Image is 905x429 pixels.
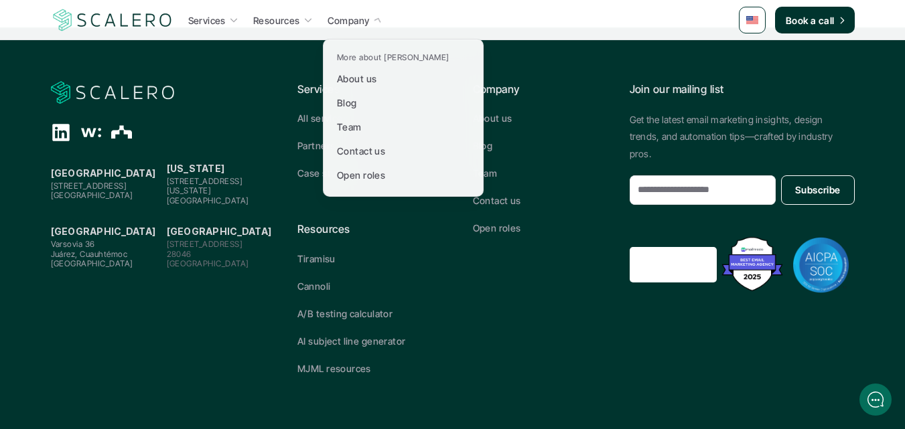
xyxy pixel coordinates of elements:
[20,65,248,86] h1: Hi! Welcome to [GEOGRAPHIC_DATA].
[775,7,855,33] a: Book a call
[21,177,247,204] button: New conversation
[51,167,156,179] strong: [GEOGRAPHIC_DATA]
[337,96,357,110] p: Blog
[51,226,156,237] strong: [GEOGRAPHIC_DATA]
[86,185,161,196] span: New conversation
[337,120,362,134] p: Team
[473,193,521,207] p: Contact us
[333,114,474,139] a: Team
[630,81,855,98] p: Join our mailing list
[297,139,335,153] p: Partners
[20,89,248,153] h2: Let us know if we can help with lifecycle marketing.
[297,81,433,98] p: Services
[473,139,608,153] a: Blog
[297,111,433,125] a: All services
[51,81,174,105] a: Scalero company logotype
[337,144,385,158] p: Contact us
[167,163,225,174] strong: [US_STATE]
[795,183,841,197] p: Subscribe
[188,13,226,27] p: Services
[51,8,174,32] a: Scalero company logotype
[112,343,169,351] span: We run on Gist
[297,361,371,375] p: MJML resources
[328,13,370,27] p: Company
[781,175,854,205] button: Subscribe
[333,66,474,90] a: About us
[473,166,498,180] p: Team
[51,7,174,33] img: Scalero company logotype
[337,168,385,182] p: Open roles
[297,166,355,180] p: Case studies
[167,176,243,186] span: [STREET_ADDRESS]
[473,221,608,235] a: Open roles
[253,13,300,27] p: Resources
[297,334,433,348] a: AI subject line generator
[786,13,835,27] p: Book a call
[297,361,433,375] a: MJML resources
[51,80,174,106] img: Scalero company logotype
[297,334,406,348] p: AI subject line generator
[51,190,133,200] span: [GEOGRAPHIC_DATA]
[51,239,95,249] span: Varsovia 36
[297,111,348,125] p: All services
[859,383,892,416] iframe: gist-messenger-bubble-iframe
[297,252,433,266] a: Tiramisu
[473,166,608,180] a: Team
[297,221,433,238] p: Resources
[473,221,521,235] p: Open roles
[473,111,608,125] a: About us
[333,90,474,114] a: Blog
[297,252,336,266] p: Tiramisu
[167,185,249,205] span: [US_STATE][GEOGRAPHIC_DATA]
[337,72,376,86] p: About us
[473,193,608,207] a: Contact us
[167,240,276,268] p: [STREET_ADDRESS] 28046 [GEOGRAPHIC_DATA]
[719,234,786,294] img: Best Email Marketing Agency 2025 - Recognized by Mailmodo
[297,166,433,180] a: Case studies
[297,307,433,321] a: A/B testing calculator
[333,163,474,187] a: Open roles
[297,307,393,321] p: A/B testing calculator
[473,111,512,125] p: About us
[167,226,272,237] strong: [GEOGRAPHIC_DATA]
[630,111,855,162] p: Get the latest email marketing insights, design trends, and automation tips—crafted by industry p...
[297,279,433,293] a: Cannoli
[51,258,133,268] span: [GEOGRAPHIC_DATA]
[337,53,449,62] p: More about [PERSON_NAME]
[51,249,128,259] span: Juárez, Cuauhtémoc
[51,181,127,191] span: [STREET_ADDRESS]
[333,139,474,163] a: Contact us
[297,139,433,153] a: Partners
[473,81,608,98] p: Company
[297,279,331,293] p: Cannoli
